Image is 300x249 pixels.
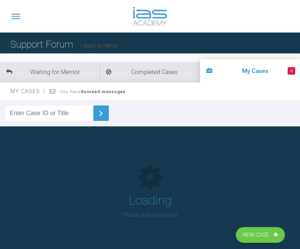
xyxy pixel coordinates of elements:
[243,231,270,239] span: New Case
[200,59,300,83] li: My Cases
[81,89,126,94] strong: 8 unread messages
[288,67,295,75] span: 8
[123,211,177,220] p: Please wait a moment
[80,42,118,49] a: Back to Home
[10,88,46,95] span: My Cases
[95,108,106,119] img: chevronRight.28bd32b0.svg
[10,37,118,52] h1: Support Forum
[100,62,200,83] li: Completed Cases
[133,7,167,26] img: logo-light.3e3ef733.png
[236,227,285,243] a: New Case
[60,89,126,94] span: You have
[5,105,93,121] input: Enter Case ID or Title
[129,191,172,211] h1: Loading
